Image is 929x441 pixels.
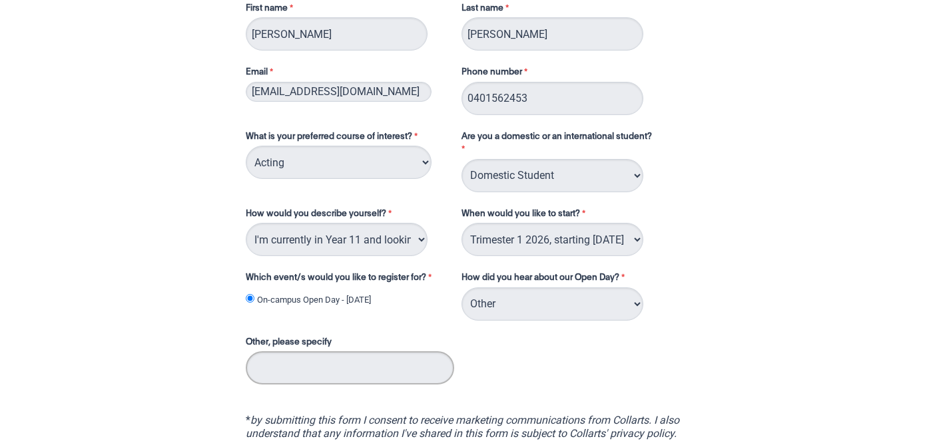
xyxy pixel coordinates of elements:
label: How did you hear about our Open Day? [462,271,628,287]
select: How did you hear about our Open Day? [462,287,643,321]
i: by submitting this form I consent to receive marketing communications from Collarts. I also under... [246,414,679,440]
label: Email [246,66,448,82]
label: What is your preferred course of interest? [246,130,448,146]
select: What is your preferred course of interest? [246,146,432,179]
select: Are you a domestic or an international student? [462,159,643,192]
select: How would you describe yourself? [246,223,428,256]
label: Other, please specify [246,336,382,352]
span: Are you a domestic or an international student? [462,132,652,141]
input: Last name [462,17,643,51]
input: Email [246,82,432,102]
label: First name [246,2,448,18]
input: First name [246,17,428,51]
input: Other, please specify [246,351,454,384]
label: How would you describe yourself? [246,208,448,223]
label: Phone number [462,66,531,82]
label: Last name [462,2,512,18]
select: When would you like to start? [462,223,643,256]
input: Phone number [462,82,643,115]
label: When would you like to start? [462,208,673,223]
label: Which event/s would you like to register for? [246,271,448,287]
label: On-campus Open Day - [DATE] [257,293,371,307]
